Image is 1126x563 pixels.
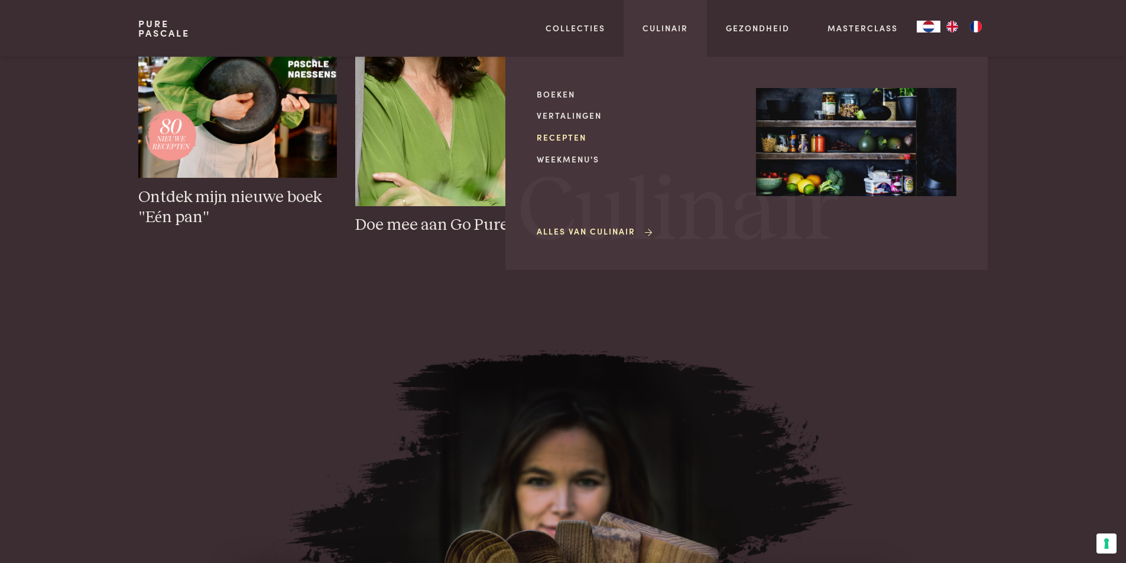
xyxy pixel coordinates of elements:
a: Alles van Culinair [537,225,654,237]
a: FR [964,21,988,32]
aside: Language selected: Nederlands [917,21,988,32]
a: PurePascale [138,19,190,38]
a: Collecties [546,22,605,34]
ul: Language list [940,21,988,32]
h3: Doe mee aan Go Pure 25 [355,215,553,236]
a: Gezondheid [726,22,790,34]
a: Recepten [537,131,737,144]
a: Weekmenu's [537,153,737,165]
button: Uw voorkeuren voor toestemming voor trackingtechnologieën [1096,533,1117,554]
a: Vertalingen [537,109,737,122]
span: Culinair [518,167,839,258]
a: NL [917,21,940,32]
a: Masterclass [828,22,898,34]
a: EN [940,21,964,32]
img: Culinair [756,88,956,197]
div: Language [917,21,940,32]
a: Culinair [642,22,688,34]
h3: Ontdek mijn nieuwe boek "Eén pan" [138,187,336,228]
a: Boeken [537,88,737,100]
